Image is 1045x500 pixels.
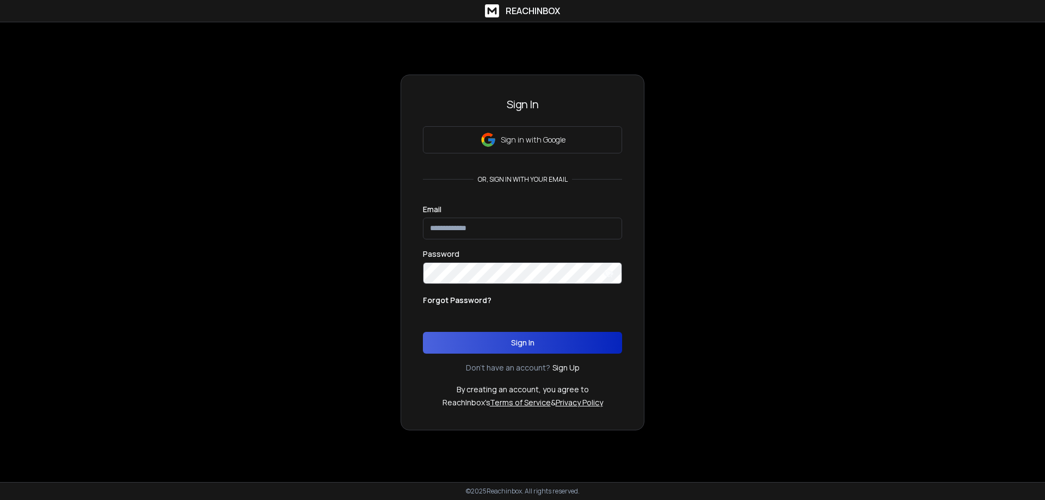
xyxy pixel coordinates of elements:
[423,250,459,258] label: Password
[423,295,491,306] p: Forgot Password?
[485,4,560,17] a: ReachInbox
[466,362,550,373] p: Don't have an account?
[442,397,603,408] p: ReachInbox's &
[556,397,603,408] a: Privacy Policy
[474,175,572,184] p: or, sign in with your email
[457,384,589,395] p: By creating an account, you agree to
[423,97,622,112] h3: Sign In
[423,206,441,213] label: Email
[501,134,565,145] p: Sign in with Google
[466,487,580,496] p: © 2025 Reachinbox. All rights reserved.
[490,397,551,408] a: Terms of Service
[506,4,560,17] h1: ReachInbox
[423,126,622,153] button: Sign in with Google
[552,362,580,373] a: Sign Up
[423,332,622,354] button: Sign In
